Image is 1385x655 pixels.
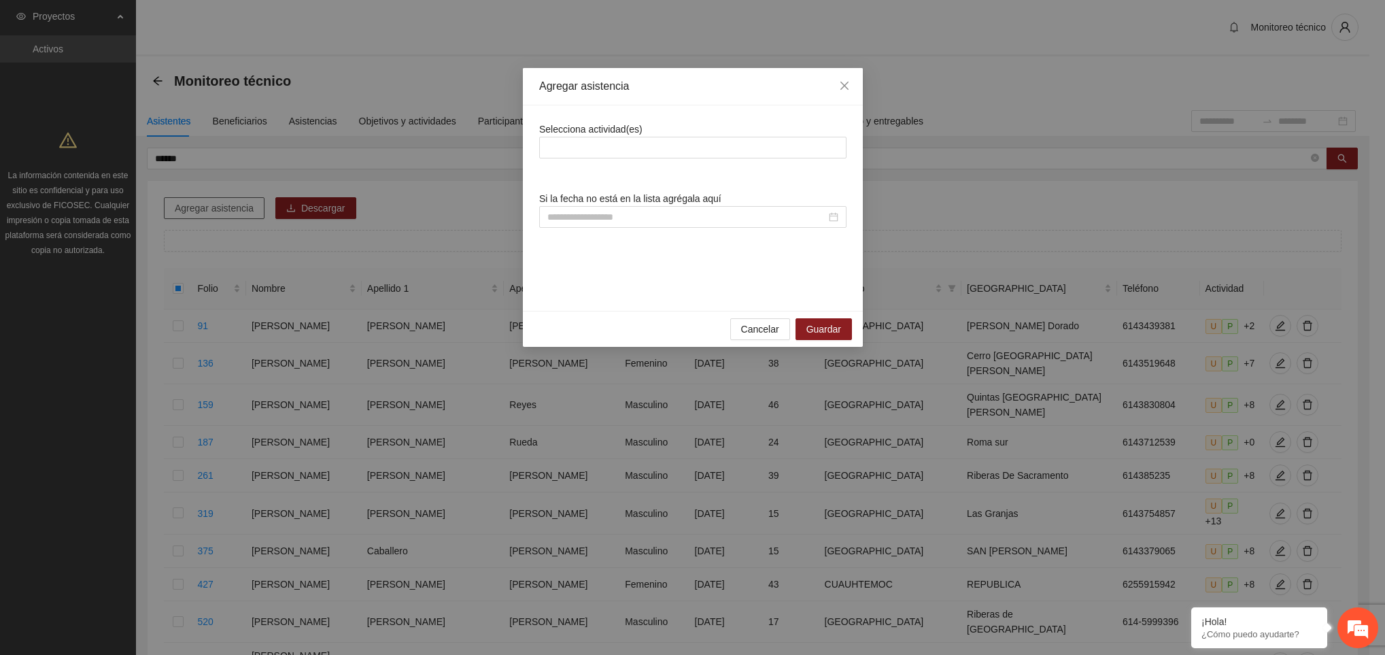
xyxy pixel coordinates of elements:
button: Cancelar [730,318,789,340]
span: Si la fecha no está en la lista agrégala aquí [539,193,721,204]
span: Guardar [806,322,840,337]
div: Minimizar ventana de chat en vivo [223,7,256,39]
div: Agregar asistencia [539,79,847,94]
textarea: Escriba su mensaje y pulse “Intro” [7,371,259,419]
span: Estamos en línea. [79,182,188,319]
button: Guardar [795,318,851,340]
span: Cancelar [740,322,779,337]
button: Close [826,68,863,105]
div: Chatee con nosotros ahora [71,69,228,87]
span: close [839,80,850,91]
div: ¡Hola! [1201,616,1317,627]
span: Selecciona actividad(es) [539,124,643,135]
p: ¿Cómo puedo ayudarte? [1201,629,1317,639]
